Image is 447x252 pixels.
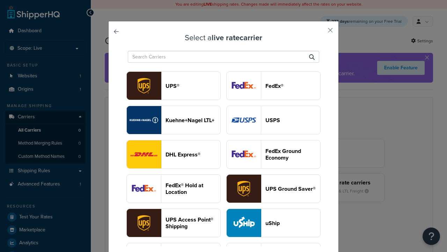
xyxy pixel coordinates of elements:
[227,106,261,134] img: usps logo
[166,216,220,230] header: UPS Access Point® Shipping
[127,106,161,134] img: reTransFreight logo
[265,83,320,89] header: FedEx®
[166,117,220,124] header: Kuehne+Nagel LTL+
[227,72,261,100] img: fedEx logo
[265,117,320,124] header: USPS
[265,185,320,192] header: UPS Ground Saver®
[227,209,261,237] img: uShip logo
[126,34,321,42] h3: Select a
[166,83,220,89] header: UPS®
[226,106,321,134] button: usps logoUSPS
[127,175,161,203] img: fedExLocation logo
[212,32,262,43] strong: live rate carrier
[166,182,220,195] header: FedEx® Hold at Location
[127,72,161,100] img: ups logo
[126,174,221,203] button: fedExLocation logoFedEx® Hold at Location
[126,71,221,100] button: ups logoUPS®
[265,220,320,226] header: uShip
[226,174,321,203] button: surePost logoUPS Ground Saver®
[166,151,220,158] header: DHL Express®
[226,209,321,237] button: uShip logouShip
[226,140,321,169] button: smartPost logoFedEx Ground Economy
[226,71,321,100] button: fedEx logoFedEx®
[127,209,161,237] img: accessPoint logo
[127,140,161,168] img: dhl logo
[126,140,221,169] button: dhl logoDHL Express®
[126,106,221,134] button: reTransFreight logoKuehne+Nagel LTL+
[227,175,261,203] img: surePost logo
[227,140,261,168] img: smartPost logo
[128,51,319,63] input: Search Carriers
[265,148,320,161] header: FedEx Ground Economy
[126,209,221,237] button: accessPoint logoUPS Access Point® Shipping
